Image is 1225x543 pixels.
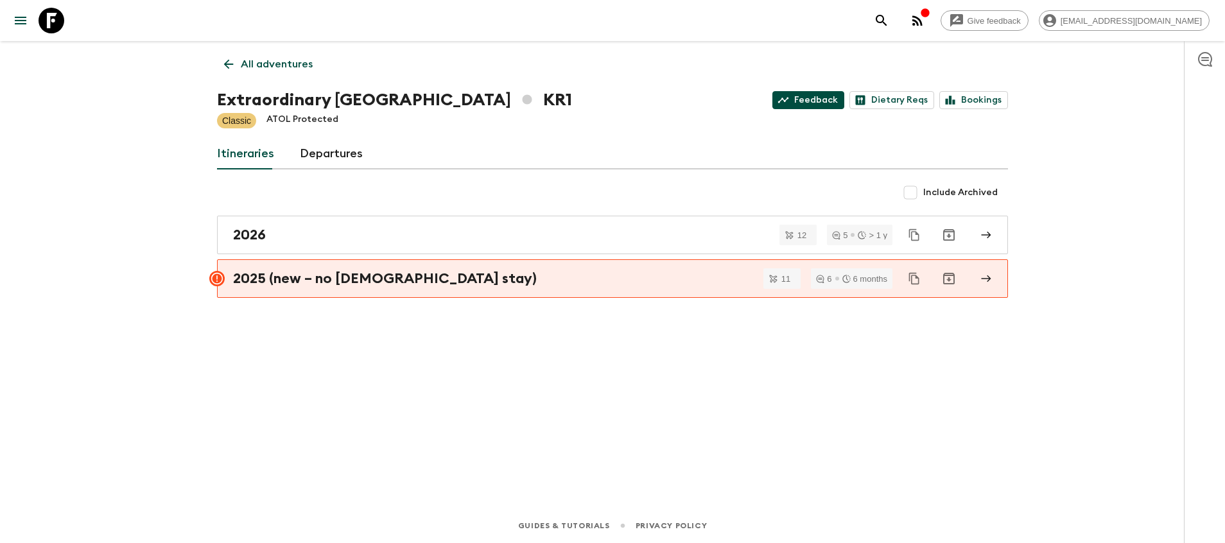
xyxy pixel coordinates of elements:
[936,266,962,291] button: Archive
[849,91,934,109] a: Dietary Reqs
[903,223,926,246] button: Duplicate
[233,270,537,287] h2: 2025 (new – no [DEMOGRAPHIC_DATA] stay)
[1039,10,1210,31] div: [EMAIL_ADDRESS][DOMAIN_NAME]
[636,519,707,533] a: Privacy Policy
[233,227,266,243] h2: 2026
[939,91,1008,109] a: Bookings
[790,231,814,239] span: 12
[217,87,572,113] h1: Extraordinary [GEOGRAPHIC_DATA] KR1
[217,139,274,169] a: Itineraries
[266,113,338,128] p: ATOL Protected
[300,139,363,169] a: Departures
[936,222,962,248] button: Archive
[923,186,998,199] span: Include Archived
[1054,16,1209,26] span: [EMAIL_ADDRESS][DOMAIN_NAME]
[960,16,1028,26] span: Give feedback
[903,267,926,290] button: Duplicate
[772,91,844,109] a: Feedback
[941,10,1029,31] a: Give feedback
[858,231,887,239] div: > 1 y
[816,275,831,283] div: 6
[869,8,894,33] button: search adventures
[217,51,320,77] a: All adventures
[222,114,251,127] p: Classic
[832,231,847,239] div: 5
[241,56,313,72] p: All adventures
[518,519,610,533] a: Guides & Tutorials
[842,275,887,283] div: 6 months
[217,259,1008,298] a: 2025 (new – no [DEMOGRAPHIC_DATA] stay)
[217,216,1008,254] a: 2026
[8,8,33,33] button: menu
[774,275,798,283] span: 11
